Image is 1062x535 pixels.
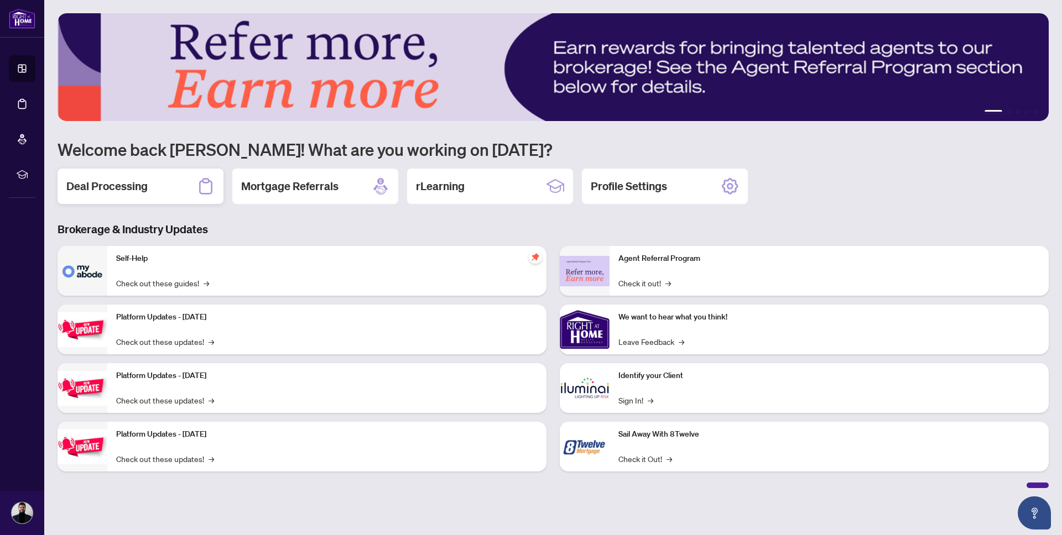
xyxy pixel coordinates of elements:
p: We want to hear what you think! [618,311,1040,323]
img: Self-Help [58,246,107,296]
h2: Deal Processing [66,179,148,194]
a: Sign In!→ [618,394,653,406]
span: → [648,394,653,406]
button: 3 [1016,110,1020,114]
h2: Profile Settings [591,179,667,194]
a: Check it out!→ [618,277,671,289]
p: Sail Away With 8Twelve [618,428,1040,440]
img: Platform Updates - July 21, 2025 [58,312,107,347]
span: → [209,453,214,465]
img: Identify your Client [560,363,610,413]
button: 1 [985,110,1002,114]
span: → [667,453,672,465]
a: Check out these guides!→ [116,277,209,289]
img: We want to hear what you think! [560,305,610,354]
p: Platform Updates - [DATE] [116,311,538,323]
img: Sail Away With 8Twelve [560,422,610,471]
span: → [209,394,214,406]
span: → [209,335,214,348]
p: Self-Help [116,253,538,265]
button: 4 [1024,110,1029,114]
img: Platform Updates - June 23, 2025 [58,429,107,464]
img: logo [9,8,35,29]
a: Check out these updates!→ [116,335,214,348]
p: Platform Updates - [DATE] [116,428,538,440]
a: Leave Feedback→ [618,335,684,348]
button: 2 [1007,110,1011,114]
span: → [204,277,209,289]
img: Platform Updates - July 8, 2025 [58,371,107,406]
span: → [665,277,671,289]
span: pushpin [529,250,542,264]
span: → [679,335,684,348]
img: Agent Referral Program [560,256,610,286]
a: Check out these updates!→ [116,394,214,406]
p: Agent Referral Program [618,253,1040,265]
a: Check out these updates!→ [116,453,214,465]
a: Check it Out!→ [618,453,672,465]
button: 5 [1033,110,1038,114]
img: Slide 0 [58,13,1049,121]
h3: Brokerage & Industry Updates [58,222,1049,237]
h2: Mortgage Referrals [241,179,339,194]
h2: rLearning [416,179,465,194]
img: Profile Icon [12,502,33,523]
button: Open asap [1018,496,1051,529]
p: Identify your Client [618,370,1040,382]
h1: Welcome back [PERSON_NAME]! What are you working on [DATE]? [58,139,1049,160]
p: Platform Updates - [DATE] [116,370,538,382]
